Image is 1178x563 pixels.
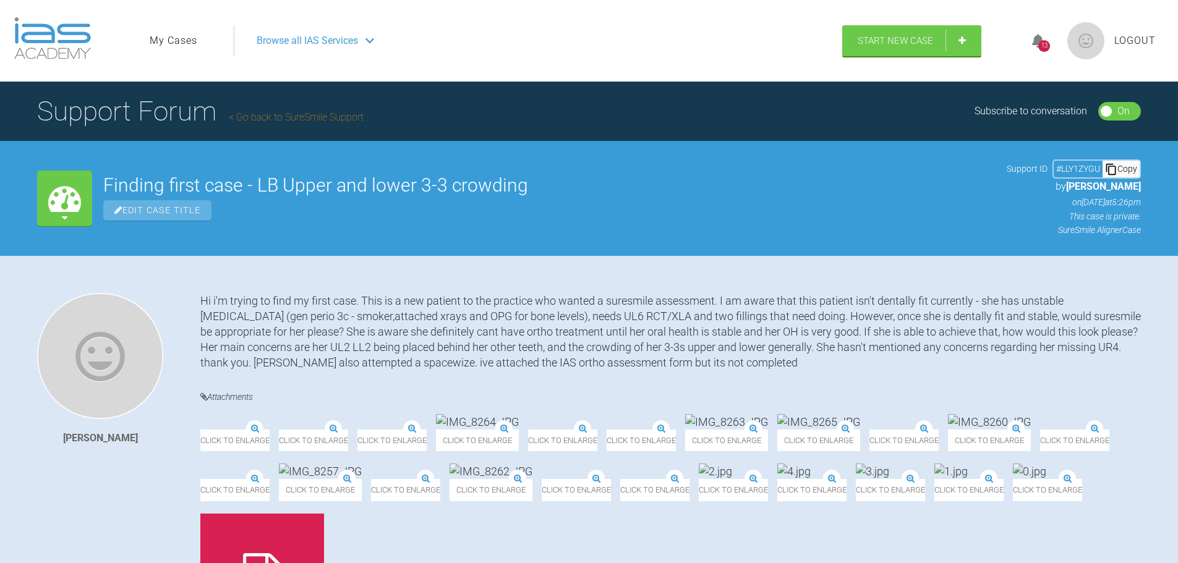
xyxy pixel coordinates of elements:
p: by [1007,179,1141,195]
span: Edit Case Title [103,200,211,221]
a: Logout [1114,33,1156,49]
span: Browse all IAS Services [257,33,358,49]
img: logo-light.3e3ef733.png [14,17,91,59]
div: Hi i'm trying to find my first case. This is a new patient to the practice who wanted a suresmile... [200,293,1141,371]
span: Click to enlarge [673,430,756,451]
img: IMG_8266.JPG [385,464,467,479]
img: 0.jpg [357,514,391,529]
div: On [1117,103,1130,119]
img: IMG_8258.JPG [753,464,836,479]
img: IMG_8268.JPG [396,414,479,430]
a: Go back to SureSmile Support [229,111,364,123]
p: This case is private. [1007,210,1141,223]
span: Click to enlarge [1041,430,1124,451]
h1: Support Forum [37,90,364,133]
p: on [DATE] at 5:26pm [1007,195,1141,209]
span: Click to enlarge [200,430,387,451]
h4: Attachments [200,389,1141,405]
img: IMG_8261.JPG [569,464,652,479]
span: Click to enlarge [845,479,915,501]
span: Click to enlarge [661,479,744,501]
img: IMG_8259.JPG [292,464,375,479]
img: IMG_8269.JPG [489,414,571,430]
span: Click to enlarge [200,479,283,501]
div: 13 [1038,40,1050,52]
img: IMG_8255.JPG [765,414,848,430]
div: # LLY1ZYGU [1054,162,1103,176]
span: Click to enlarge [357,529,427,551]
img: IMG_8265.JPG [949,414,1032,430]
img: IMG_8262.JPG [661,464,744,479]
span: Click to enlarge [949,430,1032,451]
span: Click to enlarge [477,479,560,501]
span: Click to enlarge [569,479,652,501]
span: [PERSON_NAME] [1066,180,1141,192]
p: SureSmile Aligner Case [1007,223,1141,237]
img: IMG_8256.JPG [1041,414,1124,430]
img: IMG_8254.JPG [673,414,756,430]
img: IMG_8257.JPG [477,464,560,479]
span: Click to enlarge [292,479,375,501]
img: profile.png [1067,22,1104,59]
img: IMG_8264.JPG [581,414,664,430]
span: Click to enlarge [200,529,270,551]
span: Click to enlarge [489,430,571,451]
img: 3.jpg [200,514,234,529]
span: Click to enlarge [753,479,836,501]
span: Click to enlarge [924,479,993,501]
div: Subscribe to conversation [975,103,1087,119]
div: [PERSON_NAME] [63,430,138,446]
a: Start New Case [842,25,981,56]
span: Click to enlarge [385,479,467,501]
img: 1.jpg [279,514,312,529]
span: Click to enlarge [581,430,664,451]
span: Click to enlarge [396,430,479,451]
img: IMG_8260.JPG [200,464,283,479]
span: Start New Case [858,35,933,46]
div: Copy [1103,161,1140,177]
a: My Cases [150,33,197,49]
h2: Finding first case - LB Upper and lower 3-3 crowding [103,176,996,195]
img: Angie-Lee Stefaniw [37,293,163,419]
img: 2.jpg [924,464,957,479]
span: Click to enlarge [765,430,848,451]
span: Click to enlarge [279,529,348,551]
span: Click to enlarge [857,430,940,451]
span: Support ID [1007,162,1048,176]
img: 4.jpg [1002,464,1036,479]
img: 2025-07-28 - Spacewize capture.png [200,414,387,430]
span: Click to enlarge [1002,479,1072,501]
img: IMG_8263.JPG [857,414,940,430]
